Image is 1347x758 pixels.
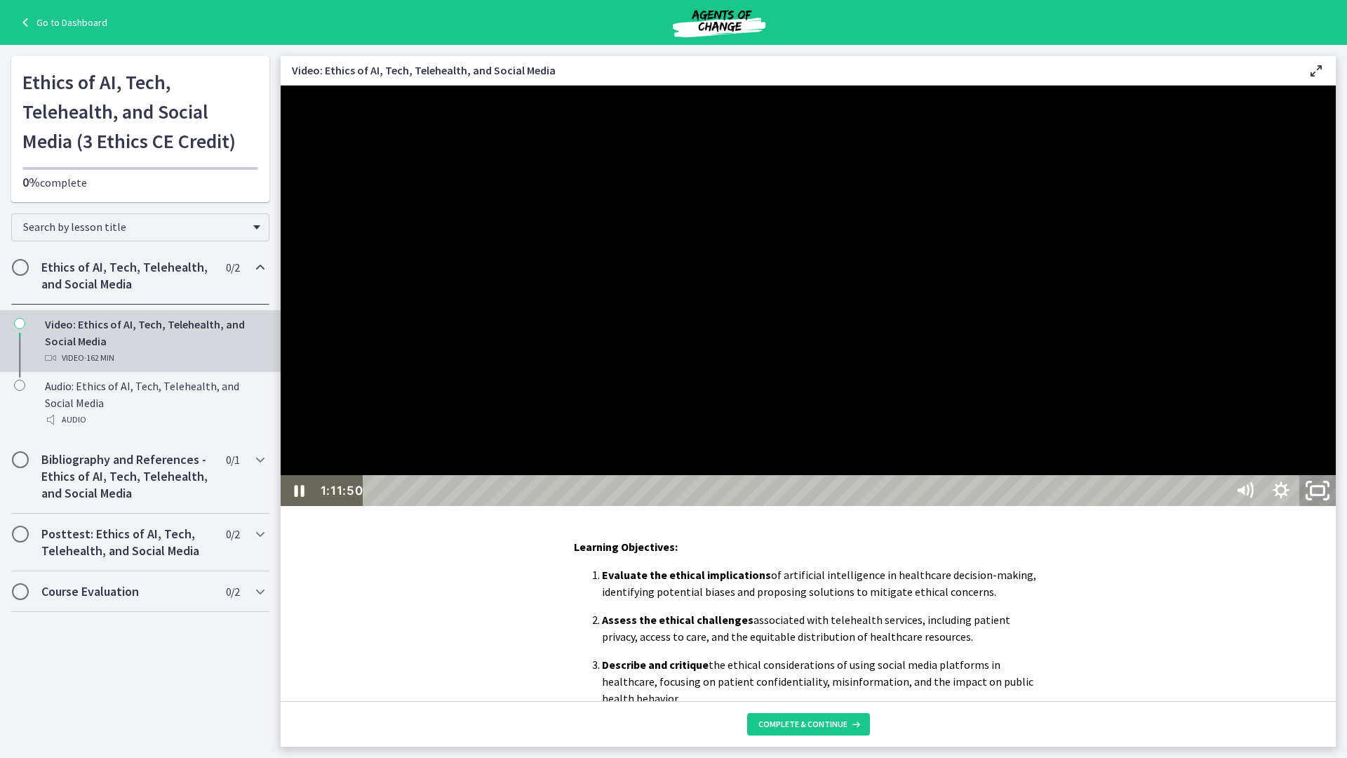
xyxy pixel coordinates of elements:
button: Mute [946,390,982,420]
span: · 162 min [84,350,114,366]
button: Unfullscreen [1019,390,1055,420]
h2: Bibliography and References - Ethics of AI, Tech, Telehealth, and Social Media [41,451,213,502]
strong: Evaluate the ethical implications [602,568,771,582]
h2: Posttest: Ethics of AI, Tech, Telehealth, and Social Media [41,526,213,559]
iframe: Video Lesson [281,86,1336,506]
span: Learning Objectives: [574,540,678,554]
strong: Assess the ethical challenges [602,613,753,627]
a: Go to Dashboard [17,14,107,31]
span: 0 / 2 [226,583,239,600]
div: Video [45,350,264,366]
p: complete [22,174,258,191]
h2: Course Evaluation [41,583,213,600]
div: Search by lesson title [11,213,269,241]
span: Complete & continue [758,719,847,730]
strong: Describe and critique [602,658,709,672]
button: Complete & continue [747,713,870,736]
span: 0 / 2 [226,259,239,276]
img: Agents of Change [635,6,803,39]
span: 0 / 1 [226,451,239,468]
span: 0 / 2 [226,526,239,543]
h2: Ethics of AI, Tech, Telehealth, and Social Media [41,259,213,293]
span: 0% [22,174,40,190]
p: of artificial intelligence in healthcare decision-making, identifying potential biases and propos... [602,566,1043,600]
div: Audio: Ethics of AI, Tech, Telehealth, and Social Media [45,378,264,428]
h3: Video: Ethics of AI, Tech, Telehealth, and Social Media [292,62,1285,79]
span: Search by lesson title [23,220,246,234]
h1: Ethics of AI, Tech, Telehealth, and Social Media (3 Ethics CE Credit) [22,67,258,156]
button: Show settings menu [982,390,1019,420]
p: the ethical considerations of using social media platforms in healthcare, focusing on patient con... [602,656,1043,707]
div: Audio [45,411,264,428]
p: associated with telehealth services, including patient privacy, access to care, and the equitable... [602,611,1043,645]
div: Video: Ethics of AI, Tech, Telehealth, and Social Media [45,316,264,366]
